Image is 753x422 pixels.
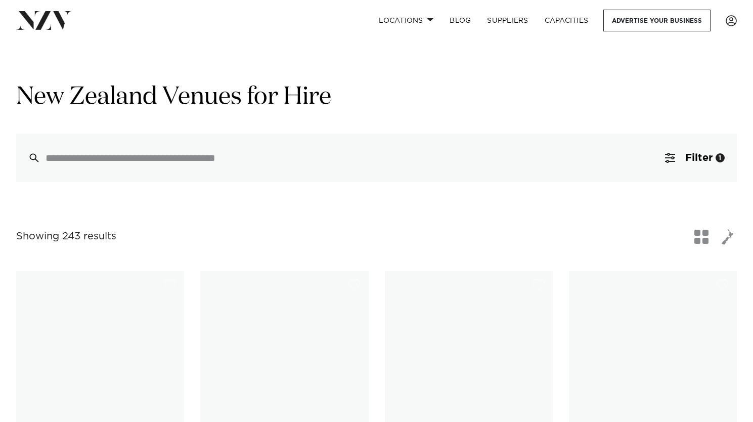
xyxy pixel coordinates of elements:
h1: New Zealand Venues for Hire [16,81,737,113]
div: Showing 243 results [16,229,116,244]
a: SUPPLIERS [479,10,536,31]
span: Filter [685,153,713,163]
button: Filter1 [653,134,737,182]
a: Advertise your business [603,10,711,31]
a: Capacities [537,10,597,31]
a: Locations [371,10,441,31]
img: nzv-logo.png [16,11,71,29]
a: BLOG [441,10,479,31]
div: 1 [716,153,725,162]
